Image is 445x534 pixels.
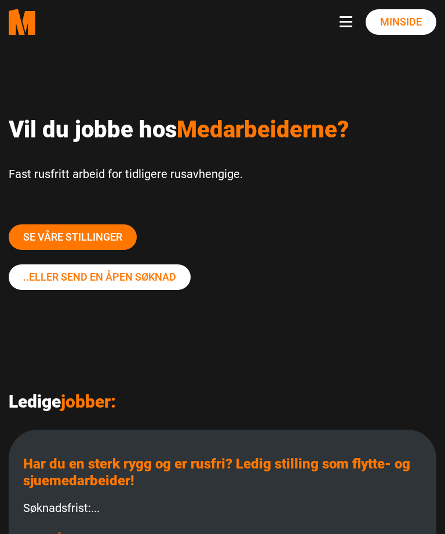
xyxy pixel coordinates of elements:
a: ..eller send En Åpen søknad [9,264,191,290]
button: Navbar toggle button [340,16,357,28]
span: Medarbeiderne? [177,116,349,143]
h2: Ledige [9,391,436,412]
h1: Vil du jobbe hos [9,116,436,144]
a: Minside [366,9,436,35]
a: Se våre stillinger [9,224,137,250]
span: jobber: [61,391,116,412]
p: Fast rusfritt arbeid for tidligere rusavhengige. [9,164,436,184]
